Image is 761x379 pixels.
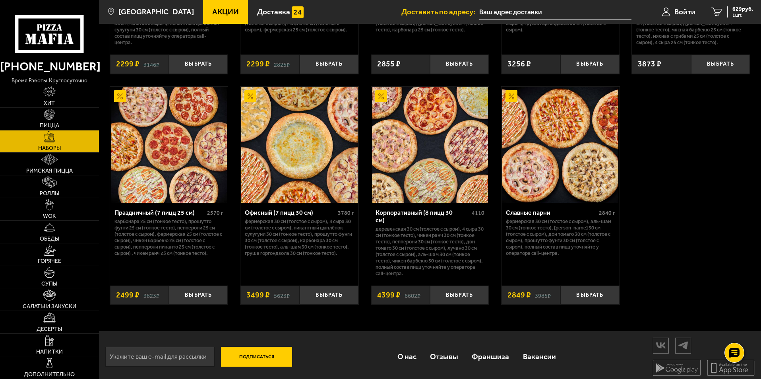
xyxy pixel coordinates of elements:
img: 15daf4d41897b9f0e9f617042186c801.svg [292,6,304,18]
a: АкционныйСлавные парни [502,87,620,203]
span: 2299 ₽ [246,60,270,68]
span: Напитки [36,349,63,355]
img: Акционный [244,90,256,102]
span: Римская пицца [26,168,73,174]
button: Подписаться [221,347,292,367]
div: Офисный (7 пицц 30 см) [245,209,336,216]
span: 3499 ₽ [246,291,270,299]
p: Чикен Ранч 25 см (толстое с сыром), Чикен Барбекю 25 см (толстое с сыром), Пепперони 25 см (толст... [636,8,746,46]
button: Выбрать [169,286,228,305]
span: Доставить по адресу: [401,8,479,16]
button: Выбрать [560,54,619,74]
span: Десерты [37,327,62,332]
span: Обеды [40,236,59,242]
img: Офисный (7 пицц 30 см) [241,87,357,203]
button: Выбрать [300,286,358,305]
s: 3985 ₽ [535,291,551,299]
span: Войти [674,8,695,16]
a: Вакансии [516,344,563,369]
img: tg [676,338,691,352]
span: Салаты и закуски [23,304,76,309]
a: АкционныйОфисный (7 пицц 30 см) [240,87,358,203]
span: 2840 г [599,210,615,216]
span: Супы [41,281,57,287]
span: 4399 ₽ [377,291,401,299]
span: 3256 ₽ [507,60,531,68]
img: Акционный [505,90,517,102]
img: Славные парни [502,87,618,203]
s: 5623 ₽ [274,291,290,299]
span: Роллы [40,191,59,196]
img: Акционный [114,90,126,102]
div: Корпоративный (8 пицц 30 см) [376,209,470,224]
a: АкционныйКорпоративный (8 пицц 30 см) [371,87,489,203]
span: Акции [212,8,239,16]
button: Выбрать [560,286,619,305]
img: Праздничный (7 пицц 25 см) [111,87,227,203]
s: 3823 ₽ [143,291,159,299]
span: 2499 ₽ [116,291,139,299]
p: Карбонара 30 см (толстое с сыром), Прошутто Фунги 30 см (толстое с сыром), [PERSON_NAME] 30 см (т... [114,8,224,46]
span: Горячее [38,258,61,264]
div: Славные парни [506,209,597,216]
s: 3146 ₽ [143,60,159,68]
span: 629 руб. [732,6,753,12]
span: Дополнительно [24,372,75,377]
input: Укажите ваш e-mail для рассылки [105,347,215,367]
div: Праздничный (7 пицц 25 см) [114,209,205,216]
span: 1 шт. [732,13,753,17]
a: АкционныйПраздничный (7 пицц 25 см) [110,87,228,203]
span: Хит [44,101,55,106]
button: Выбрать [430,286,489,305]
img: Акционный [375,90,387,102]
span: 2299 ₽ [116,60,139,68]
span: 3873 ₽ [638,60,661,68]
span: Доставка [257,8,290,16]
span: 4110 [472,210,484,216]
span: 2570 г [207,210,223,216]
s: 2825 ₽ [274,60,290,68]
s: 6602 ₽ [405,291,420,299]
button: Выбрать [430,54,489,74]
button: Выбрать [300,54,358,74]
span: 3780 г [338,210,354,216]
p: Фермерская 30 см (толстое с сыром), 4 сыра 30 см (толстое с сыром), Пикантный цыплёнок сулугуни 3... [245,218,354,257]
p: Деревенская 30 см (толстое с сыром), 4 сыра 30 см (тонкое тесто), Чикен Ранч 30 см (тонкое тесто)... [376,226,485,277]
p: Фермерская 30 см (толстое с сыром), Аль-Шам 30 см (тонкое тесто), [PERSON_NAME] 30 см (толстое с ... [506,218,615,257]
p: Карбонара 25 см (тонкое тесто), Прошутто Фунги 25 см (тонкое тесто), Пепперони 25 см (толстое с с... [114,218,224,257]
input: Ваш адрес доставки [479,5,631,19]
button: Выбрать [169,54,228,74]
span: 2849 ₽ [507,291,531,299]
img: vk [653,338,668,352]
a: Отзывы [423,344,465,369]
span: Пицца [40,123,59,128]
span: WOK [43,214,56,219]
a: Франшиза [465,344,516,369]
span: [GEOGRAPHIC_DATA] [118,8,194,16]
span: 2855 ₽ [377,60,401,68]
img: Корпоративный (8 пицц 30 см) [372,87,488,203]
a: О нас [390,344,423,369]
span: Наборы [38,146,61,151]
button: Выбрать [691,54,750,74]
